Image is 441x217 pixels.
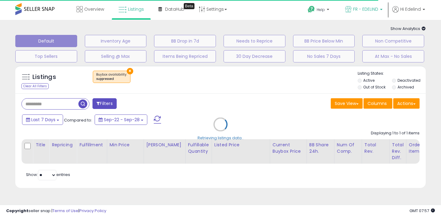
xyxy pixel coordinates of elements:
span: DataHub [165,6,184,12]
a: Hi Edelind [392,6,425,20]
button: Needs to Reprice [224,35,285,47]
span: 2025-10-6 07:57 GMT [409,208,435,214]
span: Overview [84,6,104,12]
a: Help [303,1,335,20]
div: seller snap | | [6,208,106,214]
span: Listings [128,6,144,12]
button: 30 Day Decrease [224,50,285,62]
button: Inventory Age [85,35,147,47]
span: Show Analytics [390,26,426,32]
strong: Copyright [6,208,28,214]
i: Get Help [307,6,315,13]
button: Selling @ Max [85,50,147,62]
span: Help [317,7,325,12]
div: Retrieving listings data.. [198,135,243,140]
button: Top Sellers [15,50,77,62]
a: Terms of Use [52,208,78,214]
span: Hi Edelind [400,6,421,12]
span: FR - EDELIND [353,6,378,12]
button: Items Being Repriced [154,50,216,62]
button: Default [15,35,77,47]
div: Tooltip anchor [184,3,194,9]
button: Non Competitive [362,35,424,47]
button: At Max - No Sales [362,50,424,62]
button: BB Drop in 7d [154,35,216,47]
button: No Sales 7 Days [293,50,355,62]
button: BB Price Below Min [293,35,355,47]
a: Privacy Policy [79,208,106,214]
